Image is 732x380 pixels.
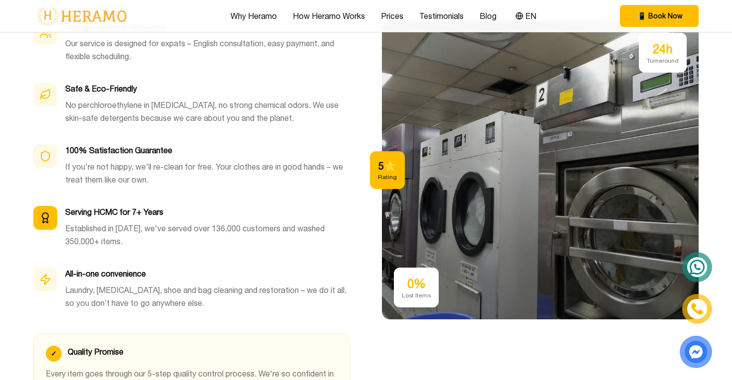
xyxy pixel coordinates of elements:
[683,295,712,323] a: phone-icon
[68,346,123,358] h4: Quality Promise
[65,37,350,63] p: Our service is designed for expats – English consultation, easy payment, and flexible scheduling.
[378,173,397,181] div: Rating
[65,144,350,156] h3: 100% Satisfaction Guarantee
[402,276,431,291] div: 0%
[65,284,350,309] p: Laundry, [MEDICAL_DATA], shoe and bag cleaning and restoration – we do it all, so you don’t have ...
[691,302,704,315] img: phone-icon
[381,10,403,22] a: Prices
[480,10,496,22] a: Blog
[231,10,277,22] a: Why Heramo
[636,11,644,21] span: phone
[65,98,350,124] p: No perchloroethylene in [MEDICAL_DATA], no strong chemical odors. We use skin-safe detergents bec...
[620,5,699,27] button: phone Book Now
[51,349,57,359] span: ✓
[378,159,397,173] div: 5
[33,5,129,26] img: logo-with-text.png
[65,268,350,280] h3: All-in-one convenience
[402,291,431,299] div: Lost Items
[512,9,539,22] button: EN
[65,206,350,218] h3: Serving HCMC for 7+ Years
[648,11,683,21] span: Book Now
[647,41,679,57] div: 24h
[384,160,396,172] span: star
[65,160,350,186] p: If you're not happy, we'll re-clean for free. Your clothes are in good hands – we treat them like...
[647,57,679,65] div: Turnaround
[65,222,350,248] p: Established in [DATE], we've served over 136,000 customers and washed 350,000+ items.
[293,10,365,22] a: How Heramo Works
[419,10,464,22] a: Testimonials
[65,83,350,95] h3: Safe & Eco-Friendly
